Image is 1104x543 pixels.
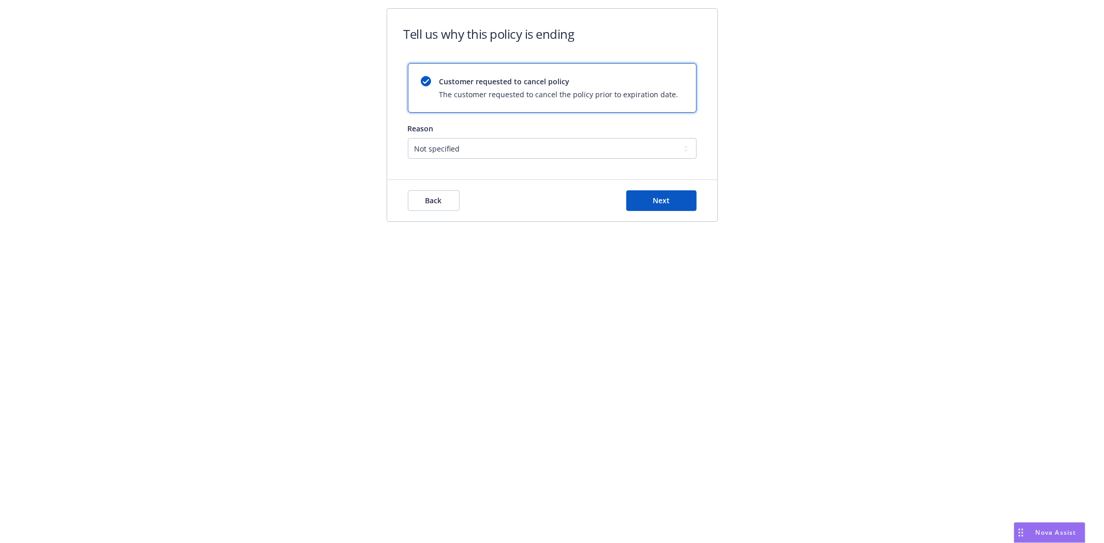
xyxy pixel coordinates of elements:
[408,190,460,211] button: Back
[439,76,679,87] span: Customer requested to cancel policy
[439,89,679,100] span: The customer requested to cancel the policy prior to expiration date.
[626,190,697,211] button: Next
[1014,522,1085,543] button: Nova Assist
[653,195,670,205] span: Next
[1036,528,1077,537] span: Nova Assist
[425,195,442,205] span: Back
[408,124,434,133] span: Reason
[404,25,575,42] h1: Tell us why this policy is ending
[1014,523,1027,542] div: Drag to move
